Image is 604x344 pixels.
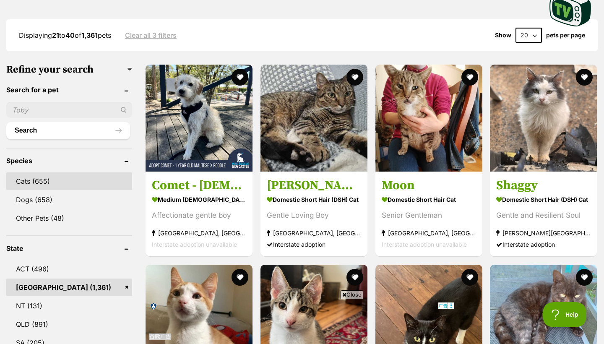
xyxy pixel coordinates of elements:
a: Dogs (658) [6,191,132,208]
button: Search [6,122,130,139]
div: Gentle and Resilient Soul [496,210,591,222]
button: favourite [576,69,593,86]
h3: [PERSON_NAME] [267,178,361,194]
label: pets per page [546,32,585,39]
strong: 1,361 [81,31,98,39]
a: Other Pets (48) [6,209,132,227]
span: Close [341,290,363,299]
strong: Domestic Short Hair (DSH) Cat [496,194,591,206]
span: Show [495,32,511,39]
strong: [GEOGRAPHIC_DATA], [GEOGRAPHIC_DATA] [267,228,361,239]
iframe: Advertisement [149,302,455,340]
a: Moon Domestic Short Hair Cat Senior Gentleman [GEOGRAPHIC_DATA], [GEOGRAPHIC_DATA] Interstate ado... [375,172,482,257]
a: ACT (496) [6,260,132,278]
strong: 40 [65,31,75,39]
div: Interstate adoption [496,239,591,250]
button: favourite [232,269,248,286]
strong: [GEOGRAPHIC_DATA], [GEOGRAPHIC_DATA] [382,228,476,239]
button: favourite [461,269,478,286]
header: Species [6,157,132,164]
span: Interstate adoption unavailable [382,241,467,248]
span: Displaying to of pets [19,31,111,39]
img: Comet - 1 Year Old Maltese X Poodle - Maltese x Poodle Dog [146,65,253,172]
a: Clear all 3 filters [125,31,177,39]
a: [PERSON_NAME] Domestic Short Hair (DSH) Cat Gentle Loving Boy [GEOGRAPHIC_DATA], [GEOGRAPHIC_DATA... [260,172,367,257]
strong: [PERSON_NAME][GEOGRAPHIC_DATA][PERSON_NAME], [GEOGRAPHIC_DATA] [496,228,591,239]
strong: Domestic Short Hair (DSH) Cat [267,194,361,206]
img: Moon - Domestic Short Hair Cat [375,65,482,172]
a: QLD (891) [6,315,132,333]
a: Cats (655) [6,172,132,190]
div: Gentle Loving Boy [267,210,361,222]
a: Comet - [DEMOGRAPHIC_DATA] Maltese X Poodle medium [DEMOGRAPHIC_DATA] Dog Affectionate gentle boy... [146,172,253,257]
span: Interstate adoption unavailable [152,241,237,248]
a: [GEOGRAPHIC_DATA] (1,361) [6,279,132,296]
strong: Domestic Short Hair Cat [382,194,476,206]
h3: Refine your search [6,64,132,76]
a: Shaggy Domestic Short Hair (DSH) Cat Gentle and Resilient Soul [PERSON_NAME][GEOGRAPHIC_DATA][PER... [490,172,597,257]
div: Affectionate gentle boy [152,210,246,222]
strong: [GEOGRAPHIC_DATA], [GEOGRAPHIC_DATA] [152,228,246,239]
img: Shaggy - Domestic Short Hair (DSH) Cat [490,65,597,172]
header: State [6,245,132,252]
a: NT (131) [6,297,132,315]
button: favourite [232,69,248,86]
h3: Moon [382,178,476,194]
header: Search for a pet [6,86,132,94]
button: favourite [346,69,363,86]
button: favourite [461,69,478,86]
h3: Shaggy [496,178,591,194]
iframe: Help Scout Beacon - Open [543,302,587,327]
div: Senior Gentleman [382,210,476,222]
strong: medium [DEMOGRAPHIC_DATA] Dog [152,194,246,206]
div: Interstate adoption [267,239,361,250]
button: favourite [576,269,593,286]
strong: 21 [52,31,59,39]
button: favourite [346,269,363,286]
h3: Comet - [DEMOGRAPHIC_DATA] Maltese X Poodle [152,178,246,194]
img: Peter Pan - Domestic Short Hair (DSH) Cat [260,65,367,172]
input: Toby [6,102,132,118]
